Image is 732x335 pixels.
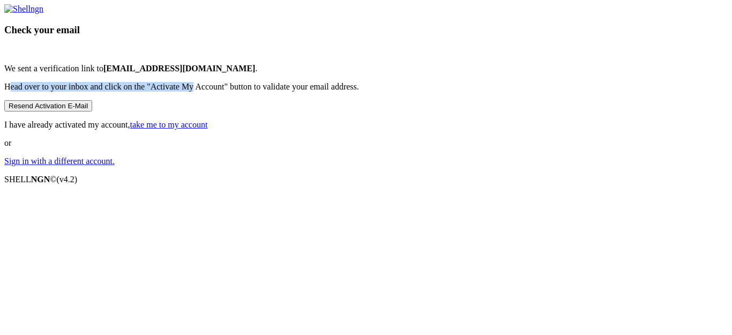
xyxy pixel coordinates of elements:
p: I have already activated my account, [4,120,728,130]
b: NGN [31,175,50,184]
div: or [4,4,728,166]
img: Shellngn [4,4,43,14]
span: 4.2.0 [57,175,78,184]
p: Head over to your inbox and click on the "Activate My Account" button to validate your email addr... [4,82,728,92]
b: [EMAIL_ADDRESS][DOMAIN_NAME] [103,64,256,73]
span: SHELL © [4,175,77,184]
h3: Check your email [4,24,728,36]
p: We sent a verification link to . [4,64,728,73]
button: Resend Activation E-Mail [4,100,92,111]
a: Sign in with a different account. [4,157,115,166]
a: take me to my account [130,120,208,129]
